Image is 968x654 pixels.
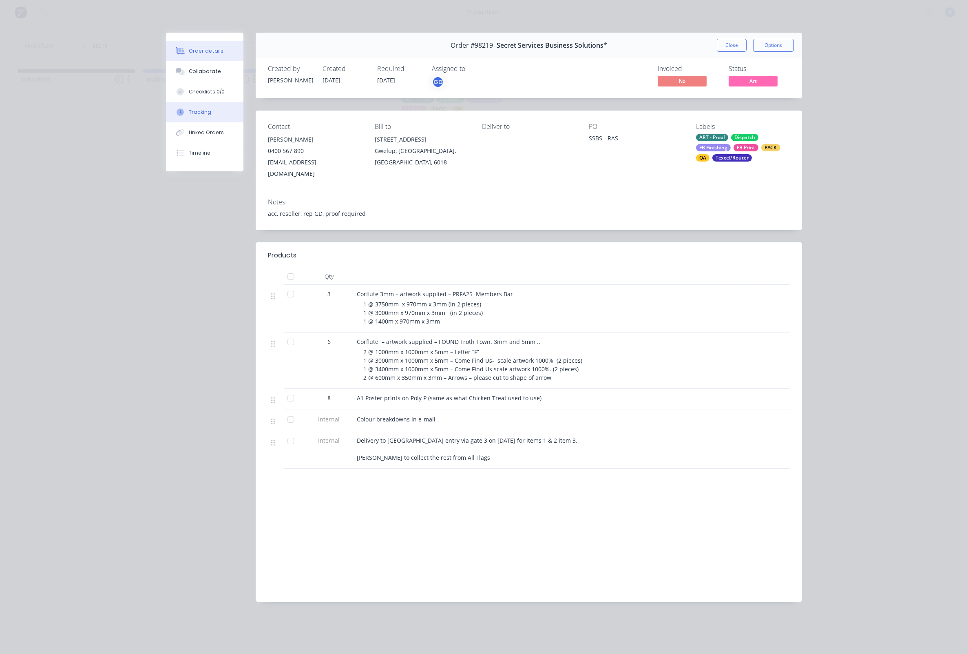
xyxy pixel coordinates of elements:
div: PO [589,123,683,131]
span: [DATE] [323,76,340,84]
span: 8 [327,394,331,402]
div: [PERSON_NAME] [268,76,313,84]
div: Dispatch [731,134,758,141]
div: [STREET_ADDRESS]Gwelup, [GEOGRAPHIC_DATA], [GEOGRAPHIC_DATA], 6018 [375,134,469,168]
span: Corflute – artwork supplied – FOUND Froth Town. 3mm and 5mm .. [357,338,540,346]
button: GD [432,76,444,88]
div: [STREET_ADDRESS] [375,134,469,145]
span: [DATE] [377,76,395,84]
div: SSBS - RAS [589,134,683,145]
div: Deliver to [482,123,576,131]
div: ART - Proof [696,134,728,141]
div: Gwelup, [GEOGRAPHIC_DATA], [GEOGRAPHIC_DATA], 6018 [375,145,469,168]
div: Created by [268,65,313,73]
div: Products [268,251,296,260]
div: Invoiced [658,65,719,73]
button: Close [717,39,747,52]
span: 2 @ 1000mm x 1000mm x 5mm – Letter “F” 1 @ 3000mm x 1000mm x 5mm – Come Find Us- scale artwork 10... [363,348,582,381]
div: Timeline [189,149,210,157]
span: 1 @ 3750mm x 970mm x 3mm (in 2 pieces) 1 @ 3000mm x 970mm x 3mm (in 2 pieces) 1 @ 1400m x 970mm x... [363,300,483,325]
span: Corflute 3mm – artwork supplied – PRFA25 Members Bar [357,290,513,298]
div: QA [696,154,709,162]
button: Options [753,39,794,52]
button: Tracking [166,102,243,122]
div: Checklists 0/0 [189,88,225,95]
span: 6 [327,337,331,346]
button: Checklists 0/0 [166,82,243,102]
div: FB Finishing [696,144,731,151]
div: Notes [268,198,790,206]
button: Collaborate [166,61,243,82]
div: Bill to [375,123,469,131]
div: Contact [268,123,362,131]
div: [PERSON_NAME]0400 567 890[EMAIL_ADDRESS][DOMAIN_NAME] [268,134,362,180]
button: Timeline [166,143,243,163]
div: Assigned to [432,65,513,73]
span: Order #98219 - [451,42,497,49]
div: FB Print [734,144,758,151]
span: No [658,76,707,86]
div: PACK [761,144,780,151]
div: Qty [305,268,354,285]
span: A1 Poster prints on Poly P (same as what Chicken Treat used to use) [357,394,541,402]
span: Colour breakdowns in e-mail [357,415,435,423]
div: 0400 567 890 [268,145,362,157]
button: Order details [166,41,243,61]
span: Art [729,76,778,86]
div: acc, reseller, rep GD, proof required [268,209,790,218]
div: Order details [189,47,223,55]
div: [PERSON_NAME] [268,134,362,145]
span: Internal [308,436,350,445]
button: Art [729,76,778,88]
div: [EMAIL_ADDRESS][DOMAIN_NAME] [268,157,362,180]
div: Tracking [189,109,211,116]
div: Created [323,65,367,73]
button: Linked Orders [166,122,243,143]
div: Linked Orders [189,129,224,136]
div: Status [729,65,790,73]
span: Delivery to [GEOGRAPHIC_DATA] entry via gate 3 on [DATE] for items 1 & 2 item 3, [PERSON_NAME] to... [357,437,579,461]
span: 3 [327,290,331,298]
span: Secret Services Business Solutions* [497,42,607,49]
div: Collaborate [189,68,221,75]
div: Labels [696,123,790,131]
span: Internal [308,415,350,423]
div: Required [377,65,422,73]
div: Texcel/Router [712,154,752,162]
